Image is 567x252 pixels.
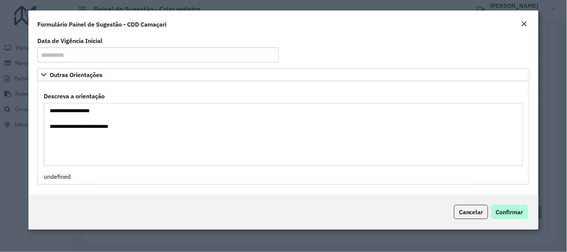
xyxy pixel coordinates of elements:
[37,68,530,81] a: Outras Orientações
[37,81,530,185] div: Outras Orientações
[491,205,528,219] button: Confirmar
[454,205,488,219] button: Cancelar
[44,173,71,180] span: undefined
[37,20,166,29] h4: Formulário Painel de Sugestão - CDD Camaçari
[459,208,483,216] span: Cancelar
[519,19,530,29] button: Close
[37,36,102,45] label: Data de Vigência Inicial
[50,72,102,78] span: Outras Orientações
[44,92,105,101] label: Descreva a orientação
[496,208,523,216] span: Confirmar
[521,21,527,27] em: Fechar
